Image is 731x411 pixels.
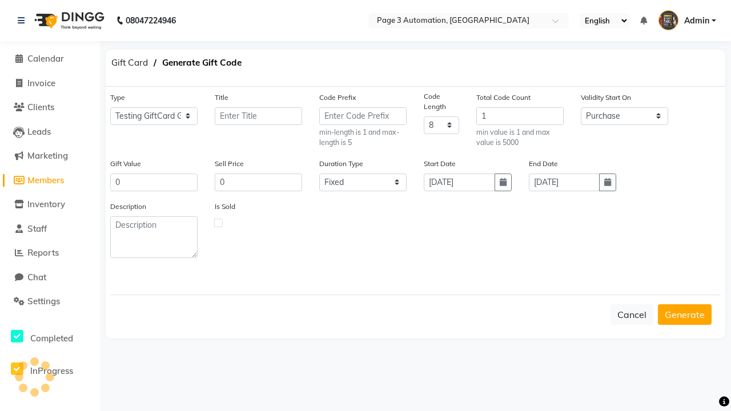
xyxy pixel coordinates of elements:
[319,127,407,148] small: min-length is 1 and max-length is 5
[215,107,302,125] input: Enter Title
[3,150,97,163] a: Marketing
[529,159,558,169] label: End Date
[581,92,631,103] label: Validity Start On
[215,159,244,169] label: Sell Price
[27,150,68,161] span: Marketing
[684,15,709,27] span: Admin
[3,271,97,284] a: Chat
[215,174,302,191] input: Enter Sell Price
[110,92,125,103] label: Type
[424,91,459,112] label: Code Length
[27,272,46,283] span: Chat
[110,174,198,191] input: Enter Gift Value
[3,53,97,66] a: Calendar
[3,174,97,187] a: Members
[30,333,73,344] span: Completed
[29,5,107,37] img: logo
[27,102,54,112] span: Clients
[610,304,653,325] button: Cancel
[156,53,247,73] span: Generate Gift Code
[106,53,154,73] span: Gift Card
[476,127,564,148] small: min value is 1 and max value is 5000
[319,159,363,169] label: Duration Type
[27,296,60,307] span: Settings
[3,295,97,308] a: Settings
[658,304,712,325] button: Generate
[27,199,65,209] span: Inventory
[27,247,59,258] span: Reports
[27,53,64,64] span: Calendar
[110,159,141,169] label: Gift Value
[3,223,97,236] a: Staff
[3,247,97,260] a: Reports
[27,78,55,88] span: Invoice
[424,159,456,169] label: Start Date
[215,202,235,212] label: Is Sold
[27,175,64,186] span: Members
[27,126,51,137] span: Leads
[110,202,146,212] label: Description
[3,126,97,139] a: Leads
[3,77,97,90] a: Invoice
[30,365,73,376] span: InProgress
[319,107,407,125] input: Enter Code Prefix
[3,101,97,114] a: Clients
[3,198,97,211] a: Inventory
[126,5,176,37] b: 08047224946
[476,107,564,125] input: Enter Code Count
[658,10,678,30] img: Admin
[27,223,47,234] span: Staff
[476,92,531,103] label: Total Code Count
[319,92,356,103] label: Code Prefix
[215,92,228,103] label: Title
